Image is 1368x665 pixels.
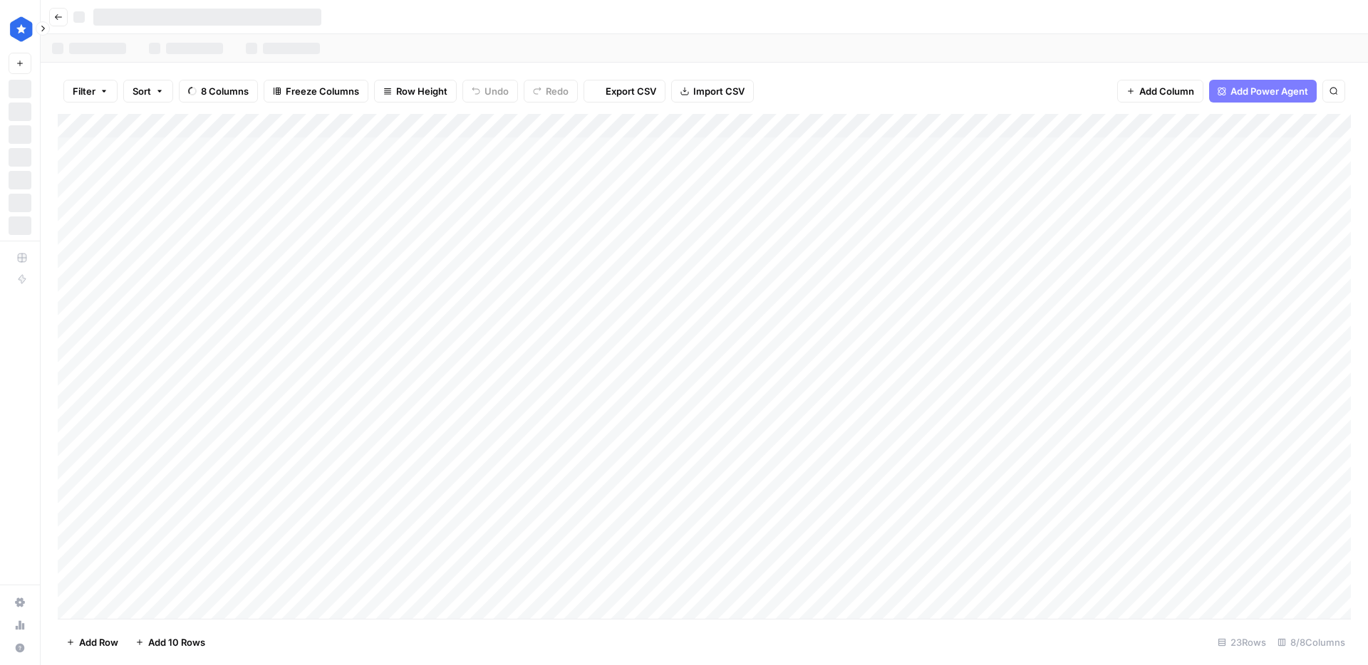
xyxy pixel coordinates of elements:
[79,635,118,649] span: Add Row
[286,84,359,98] span: Freeze Columns
[396,84,447,98] span: Row Height
[73,84,95,98] span: Filter
[606,84,656,98] span: Export CSV
[148,635,205,649] span: Add 10 Rows
[9,637,31,659] button: Help + Support
[123,80,173,103] button: Sort
[133,84,151,98] span: Sort
[1230,84,1308,98] span: Add Power Agent
[1212,631,1272,654] div: 23 Rows
[9,11,31,47] button: Workspace: ConsumerAffairs
[264,80,368,103] button: Freeze Columns
[9,16,34,42] img: ConsumerAffairs Logo
[58,631,127,654] button: Add Row
[374,80,457,103] button: Row Height
[484,84,509,98] span: Undo
[546,84,569,98] span: Redo
[1209,80,1317,103] button: Add Power Agent
[462,80,518,103] button: Undo
[524,80,578,103] button: Redo
[127,631,214,654] button: Add 10 Rows
[1272,631,1351,654] div: 8/8 Columns
[1117,80,1203,103] button: Add Column
[9,614,31,637] a: Usage
[201,84,249,98] span: 8 Columns
[1139,84,1194,98] span: Add Column
[584,80,665,103] button: Export CSV
[693,84,745,98] span: Import CSV
[9,591,31,614] a: Settings
[63,80,118,103] button: Filter
[671,80,754,103] button: Import CSV
[179,80,258,103] button: 8 Columns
